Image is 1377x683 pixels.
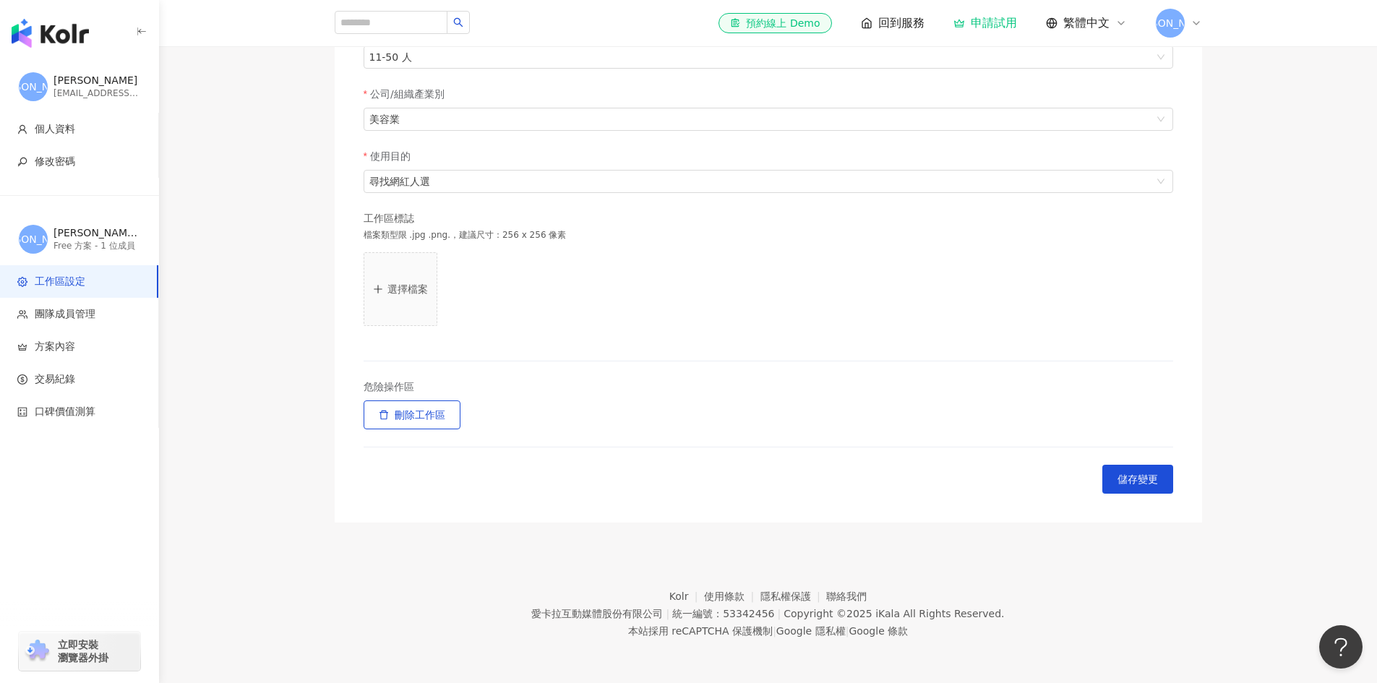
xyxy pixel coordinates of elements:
a: 申請試用 [953,16,1017,30]
span: 工作區設定 [35,275,85,289]
span: 本站採用 reCAPTCHA 保護機制 [628,622,908,640]
p: 選擇檔案 [387,283,428,295]
span: dollar [17,374,27,385]
a: iKala [875,608,900,619]
span: | [773,625,776,637]
span: user [17,124,27,134]
span: 回到服務 [878,15,925,31]
span: | [846,625,849,637]
label: 公司/組織產業別 [364,86,455,102]
iframe: Help Scout Beacon - Open [1319,625,1363,669]
span: plus [373,283,385,295]
a: 使用條款 [704,590,760,602]
label: 危險操作區 [364,379,424,395]
a: 預約線上 Demo [718,13,831,33]
a: Google 隱私權 [776,625,846,637]
span: 方案內容 [35,340,75,354]
button: 儲存變更 [1102,465,1173,494]
span: key [17,157,27,167]
div: 預約線上 Demo [730,16,820,30]
span: 尋找網紅人選 [369,171,1167,192]
span: 11-50 人 [369,46,1167,68]
span: 儲存變更 [1118,473,1158,485]
a: 隱私權保護 [760,590,827,602]
span: 立即安裝 瀏覽器外掛 [58,638,108,664]
span: [PERSON_NAME] [1128,15,1211,31]
div: [PERSON_NAME] 的工作區 [53,226,140,241]
span: 團隊成員管理 [35,307,95,322]
span: 修改密碼 [35,155,75,169]
span: | [666,608,669,619]
button: plus選擇檔案 [364,252,437,326]
a: Google 條款 [849,625,908,637]
img: chrome extension [23,640,51,663]
div: Copyright © 2025 All Rights Reserved. [784,608,1004,619]
button: 刪除工作區 [364,400,460,429]
label: 使用目的 [364,148,421,164]
a: Kolr [669,590,704,602]
div: [EMAIL_ADDRESS][DOMAIN_NAME] [53,87,140,100]
a: 回到服務 [861,15,925,31]
p: 檔案類型限 .jpg .png.，建議尺寸：256 x 256 像素 [364,229,567,241]
span: 交易紀錄 [35,372,75,387]
span: calculator [17,407,27,417]
span: 口碑價值測算 [35,405,95,419]
a: 聯絡我們 [826,590,867,602]
span: 繁體中文 [1063,15,1110,31]
div: 愛卡拉互動媒體股份有限公司 [531,608,663,619]
div: 統一編號：53342456 [672,608,774,619]
img: logo [12,19,89,48]
span: delete [379,410,389,420]
span: search [453,17,463,27]
p: 工作區標誌 [364,212,567,226]
a: chrome extension立即安裝 瀏覽器外掛 [19,632,140,671]
div: Free 方案 - 1 位成員 [53,240,140,252]
span: 美容業 [369,108,1167,130]
span: 刪除工作區 [395,409,445,421]
div: [PERSON_NAME] [53,74,140,88]
span: | [777,608,781,619]
span: 個人資料 [35,122,75,137]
